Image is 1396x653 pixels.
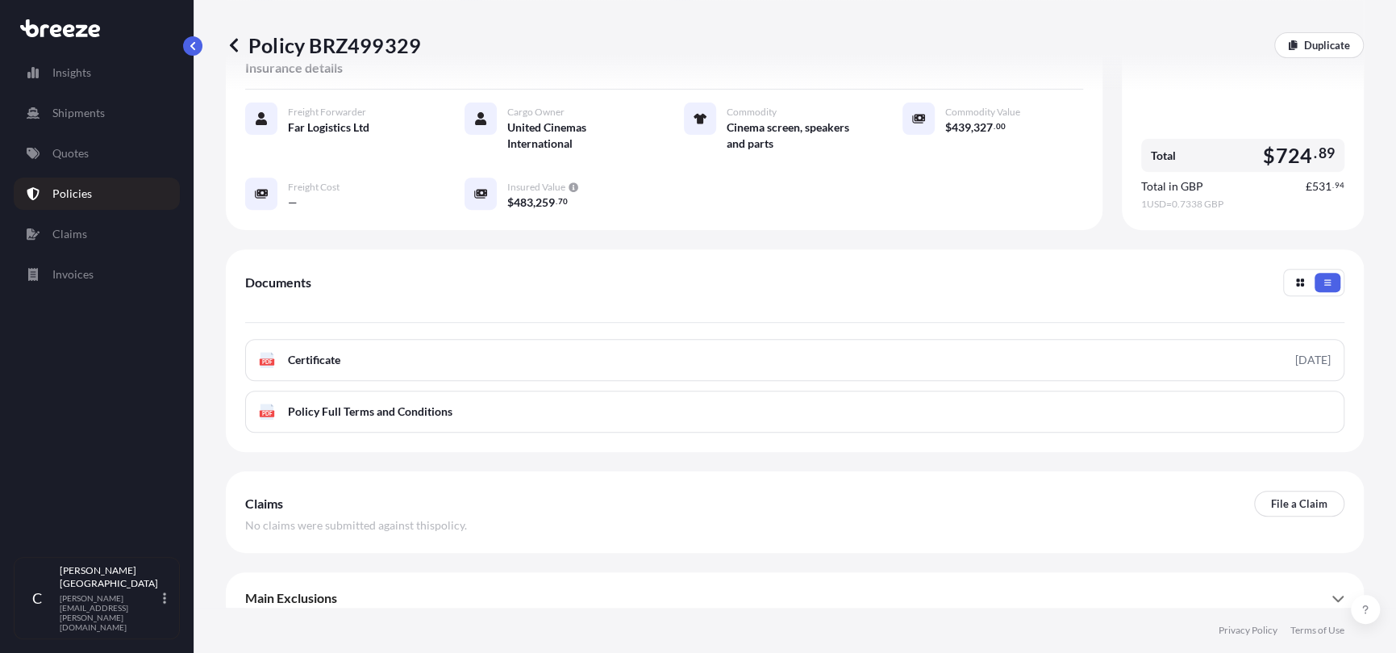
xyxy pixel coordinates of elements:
[52,105,105,121] p: Shipments
[952,122,971,133] span: 439
[1306,181,1312,192] span: £
[507,106,565,119] span: Cargo Owner
[973,122,993,133] span: 327
[245,496,283,512] span: Claims
[226,32,421,58] p: Policy BRZ499329
[14,258,180,291] a: Invoices
[1314,149,1317,158] span: .
[1219,624,1277,637] a: Privacy Policy
[507,119,645,152] span: United Cinemas International
[52,226,87,242] p: Claims
[1274,32,1364,58] a: Duplicate
[32,590,42,606] span: C
[14,178,180,210] a: Policies
[558,199,568,204] span: 70
[288,404,452,420] span: Policy Full Terms and Conditions
[1290,624,1344,637] a: Terms of Use
[245,517,467,534] span: No claims were submitted against this policy .
[945,106,1020,119] span: Commodity Value
[288,106,366,119] span: Freight Forwarder
[1295,352,1331,368] div: [DATE]
[535,197,555,208] span: 259
[1335,182,1344,188] span: 94
[1141,178,1203,195] span: Total in GBP
[727,119,865,152] span: Cinema screen, speakers and parts
[52,145,89,161] p: Quotes
[52,186,92,202] p: Policies
[245,274,311,291] span: Documents
[14,137,180,170] a: Quotes
[556,199,557,204] span: .
[1271,496,1327,512] p: File a Claim
[262,359,273,365] text: PDF
[14,218,180,250] a: Claims
[1263,145,1275,165] span: $
[60,593,160,632] p: [PERSON_NAME][EMAIL_ADDRESS][PERSON_NAME][DOMAIN_NAME]
[533,197,535,208] span: ,
[945,122,952,133] span: $
[727,106,777,119] span: Commodity
[996,123,1006,129] span: 00
[1304,37,1350,53] p: Duplicate
[1312,181,1331,192] span: 531
[1275,145,1312,165] span: 724
[994,123,995,129] span: .
[288,352,340,368] span: Certificate
[1141,198,1344,211] span: 1 USD = 0.7338 GBP
[288,181,340,194] span: Freight Cost
[1319,149,1335,158] span: 89
[507,197,514,208] span: $
[52,266,94,283] p: Invoices
[1151,148,1176,164] span: Total
[14,97,180,129] a: Shipments
[245,339,1344,381] a: PDFCertificate[DATE]
[52,65,91,81] p: Insights
[971,122,973,133] span: ,
[514,197,533,208] span: 483
[288,119,369,136] span: Far Logistics Ltd
[262,411,273,416] text: PDF
[1254,491,1344,517] a: File a Claim
[507,181,565,194] span: Insured Value
[245,391,1344,433] a: PDFPolicy Full Terms and Conditions
[1332,182,1334,188] span: .
[288,195,298,211] span: —
[245,590,337,606] span: Main Exclusions
[60,564,160,590] p: [PERSON_NAME] [GEOGRAPHIC_DATA]
[14,57,180,89] a: Insights
[245,579,1344,617] div: Main Exclusions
